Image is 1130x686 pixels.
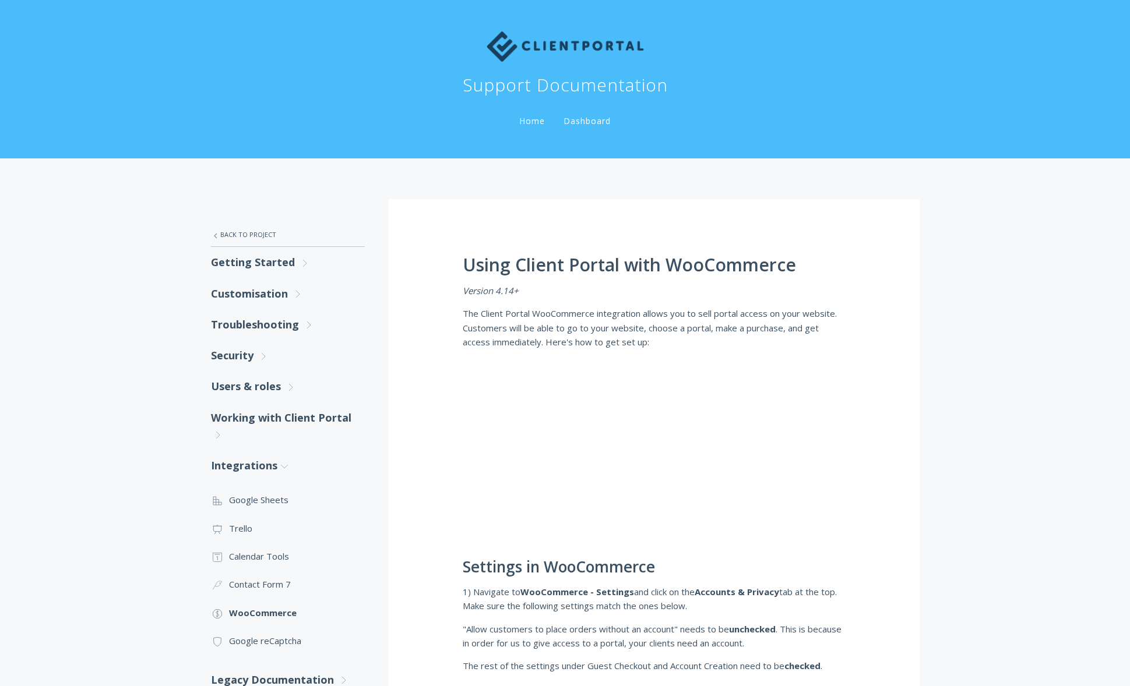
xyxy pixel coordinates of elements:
a: Back to Project [211,222,365,247]
h2: Settings in WooCommerce [463,558,845,576]
a: Google reCaptcha [211,627,365,655]
h1: Using Client Portal with WooCommerce [463,255,845,275]
a: Google Sheets [211,486,365,514]
strong: unchecked [729,623,776,635]
strong: Accounts & Privacy [695,586,779,597]
strong: WooCommerce - Settings [520,586,634,597]
a: Users & roles [211,371,365,402]
a: Troubleshooting [211,309,365,340]
p: 1) Navigate to and click on the tab at the top. Make sure the following settings match the ones b... [463,585,845,613]
p: The Client Portal WooCommerce integration allows you to sell portal access on your website. Custo... [463,306,845,349]
em: Version 4.14+ [463,285,519,296]
a: Customisation [211,278,365,309]
a: Working with Client Portal [211,402,365,451]
p: The rest of the settings under Guest Checkout and Account Creation need to be . [463,659,845,673]
a: Trello [211,514,365,542]
a: Contact Form 7 [211,570,365,598]
a: Calendar Tools [211,542,365,570]
strong: checked [784,660,821,671]
a: Security [211,340,365,371]
a: WooCommerce [211,599,365,627]
a: Dashboard [561,115,613,126]
a: Home [517,115,547,126]
h1: Support Documentation [463,73,668,97]
a: Integrations [211,450,365,481]
iframe: YouTube video player [463,358,789,541]
a: Getting Started [211,247,365,278]
p: "Allow customers to place orders without an account" needs to be . This is because in order for u... [463,622,845,650]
